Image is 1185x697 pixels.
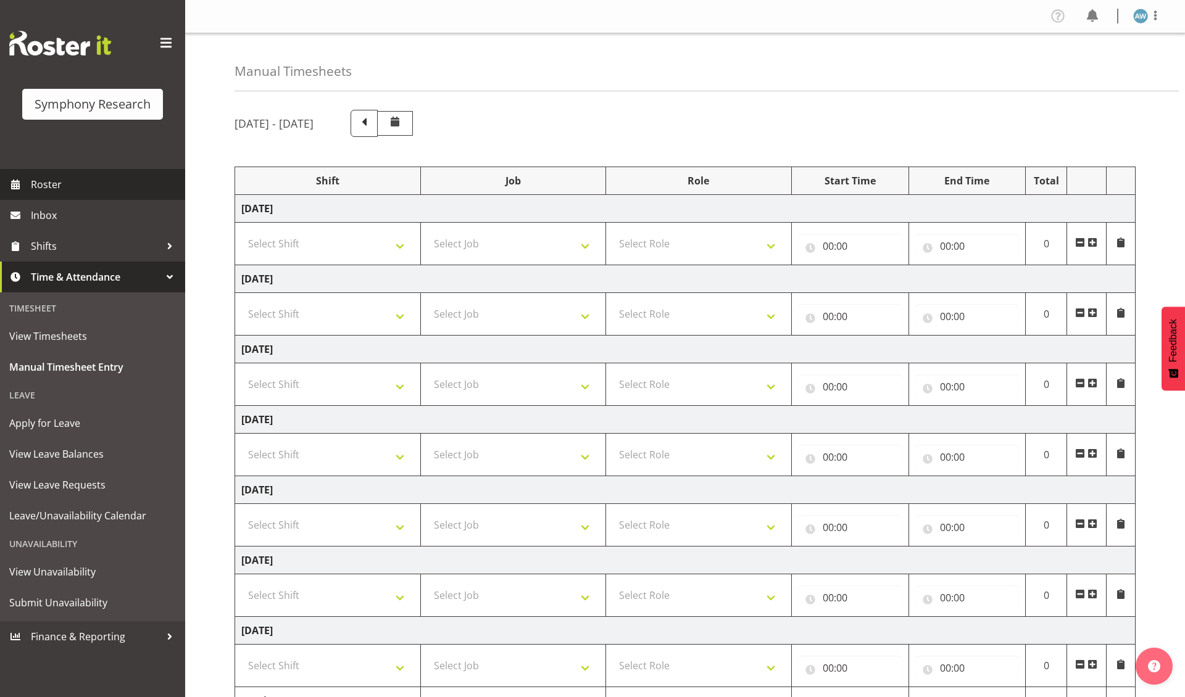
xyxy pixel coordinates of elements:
span: View Unavailability [9,563,176,581]
td: 0 [1026,434,1067,476]
td: [DATE] [235,336,1136,363]
span: Apply for Leave [9,414,176,432]
span: Feedback [1168,319,1179,362]
input: Click to select... [915,234,1020,258]
td: [DATE] [235,265,1136,293]
input: Click to select... [798,445,902,469]
img: Rosterit website logo [9,31,111,56]
a: View Unavailability [3,556,182,587]
span: Finance & Reporting [31,627,160,646]
span: Leave/Unavailability Calendar [9,506,176,525]
input: Click to select... [915,445,1020,469]
span: Time & Attendance [31,268,160,286]
td: [DATE] [235,195,1136,223]
td: 0 [1026,293,1067,336]
div: Role [612,173,785,188]
span: View Timesheets [9,327,176,345]
input: Click to select... [915,585,1020,610]
td: 0 [1026,363,1067,406]
a: View Leave Requests [3,469,182,500]
input: Click to select... [915,374,1020,399]
span: View Leave Balances [9,445,176,463]
span: Roster [31,175,179,194]
td: [DATE] [235,546,1136,574]
td: [DATE] [235,617,1136,645]
input: Click to select... [915,656,1020,680]
div: Total [1032,173,1060,188]
span: View Leave Requests [9,476,176,494]
a: Apply for Leave [3,408,182,439]
h5: [DATE] - [DATE] [235,117,314,130]
td: 0 [1026,574,1067,617]
button: Feedback - Show survey [1162,307,1185,390]
td: [DATE] [235,476,1136,504]
div: Unavailability [3,531,182,556]
input: Click to select... [798,374,902,399]
span: Submit Unavailability [9,593,176,612]
input: Click to select... [798,304,902,329]
input: Click to select... [798,585,902,610]
td: 0 [1026,645,1067,687]
div: Timesheet [3,295,182,321]
div: Shift [241,173,414,188]
td: 0 [1026,504,1067,546]
input: Click to select... [798,515,902,540]
img: help-xxl-2.png [1148,660,1160,672]
div: Symphony Research [35,95,151,113]
a: Manual Timesheet Entry [3,352,182,382]
a: Leave/Unavailability Calendar [3,500,182,531]
span: Shifts [31,237,160,255]
h4: Manual Timesheets [235,64,352,78]
div: Leave [3,382,182,408]
div: Job [427,173,600,188]
div: End Time [915,173,1020,188]
div: Start Time [798,173,902,188]
a: View Leave Balances [3,439,182,469]
input: Click to select... [915,304,1020,329]
a: Submit Unavailability [3,587,182,618]
td: [DATE] [235,406,1136,434]
span: Manual Timesheet Entry [9,358,176,376]
td: 0 [1026,223,1067,265]
input: Click to select... [798,234,902,258]
img: angela-ward1839.jpg [1133,9,1148,23]
input: Click to select... [915,515,1020,540]
a: View Timesheets [3,321,182,352]
span: Inbox [31,206,179,225]
input: Click to select... [798,656,902,680]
